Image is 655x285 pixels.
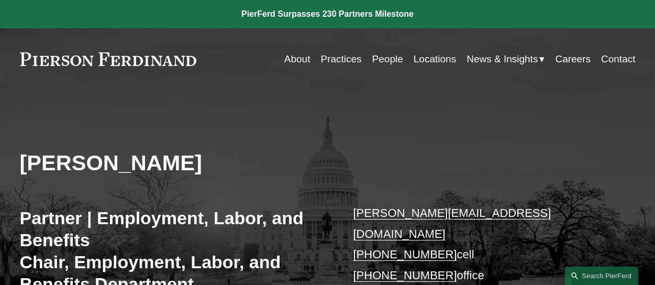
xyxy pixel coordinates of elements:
[284,49,310,69] a: About
[353,269,457,282] a: [PHONE_NUMBER]
[414,49,456,69] a: Locations
[565,267,638,285] a: Search this site
[20,150,328,176] h2: [PERSON_NAME]
[353,248,457,261] a: [PHONE_NUMBER]
[467,50,538,68] span: News & Insights
[353,206,551,240] a: [PERSON_NAME][EMAIL_ADDRESS][DOMAIN_NAME]
[372,49,403,69] a: People
[467,49,545,69] a: folder dropdown
[320,49,361,69] a: Practices
[555,49,591,69] a: Careers
[601,49,635,69] a: Contact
